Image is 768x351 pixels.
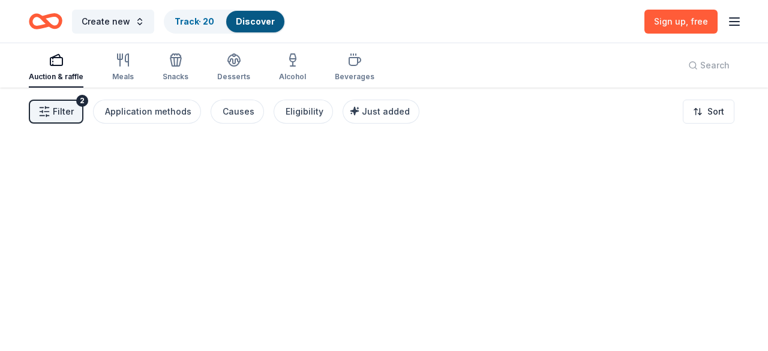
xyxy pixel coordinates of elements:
div: Desserts [217,72,250,82]
button: Snacks [163,48,188,88]
div: Application methods [105,104,191,119]
span: Sort [707,104,724,119]
a: Sign up, free [644,10,718,34]
div: Beverages [335,72,374,82]
div: Causes [223,104,254,119]
button: Beverages [335,48,374,88]
div: Eligibility [286,104,323,119]
div: Snacks [163,72,188,82]
a: Home [29,7,62,35]
div: Auction & raffle [29,72,83,82]
button: Create new [72,10,154,34]
button: Application methods [93,100,201,124]
button: Eligibility [274,100,333,124]
button: Alcohol [279,48,306,88]
div: Meals [112,72,134,82]
button: Filter2 [29,100,83,124]
button: Causes [211,100,264,124]
div: 2 [76,95,88,107]
a: Track· 20 [175,16,214,26]
span: Sign up [654,16,708,26]
button: Meals [112,48,134,88]
div: Alcohol [279,72,306,82]
span: Create new [82,14,130,29]
button: Track· 20Discover [164,10,286,34]
span: , free [686,16,708,26]
span: Just added [362,106,410,116]
button: Desserts [217,48,250,88]
button: Auction & raffle [29,48,83,88]
button: Just added [343,100,419,124]
a: Discover [236,16,275,26]
button: Sort [683,100,734,124]
span: Filter [53,104,74,119]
